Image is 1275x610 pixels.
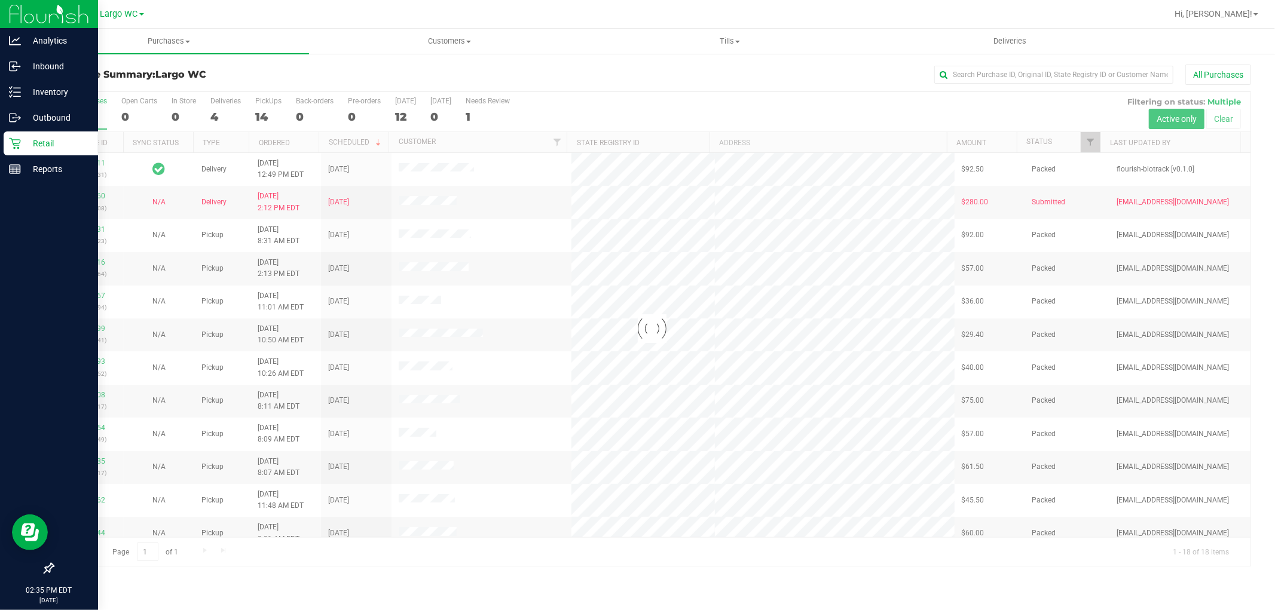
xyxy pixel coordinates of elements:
[21,162,93,176] p: Reports
[29,29,309,54] a: Purchases
[309,29,589,54] a: Customers
[1175,9,1252,19] span: Hi, [PERSON_NAME]!
[9,35,21,47] inline-svg: Analytics
[9,137,21,149] inline-svg: Retail
[21,33,93,48] p: Analytics
[590,36,869,47] span: Tills
[9,163,21,175] inline-svg: Reports
[21,59,93,73] p: Inbound
[29,36,309,47] span: Purchases
[310,36,589,47] span: Customers
[977,36,1042,47] span: Deliveries
[21,85,93,99] p: Inventory
[21,111,93,125] p: Outbound
[589,29,870,54] a: Tills
[934,66,1173,84] input: Search Purchase ID, Original ID, State Registry ID or Customer Name...
[21,136,93,151] p: Retail
[12,514,48,550] iframe: Resource center
[5,596,93,605] p: [DATE]
[9,112,21,124] inline-svg: Outbound
[870,29,1150,54] a: Deliveries
[9,86,21,98] inline-svg: Inventory
[155,69,206,80] span: Largo WC
[5,585,93,596] p: 02:35 PM EDT
[1185,65,1251,85] button: All Purchases
[53,69,452,80] h3: Purchase Summary:
[9,60,21,72] inline-svg: Inbound
[100,9,138,19] span: Largo WC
